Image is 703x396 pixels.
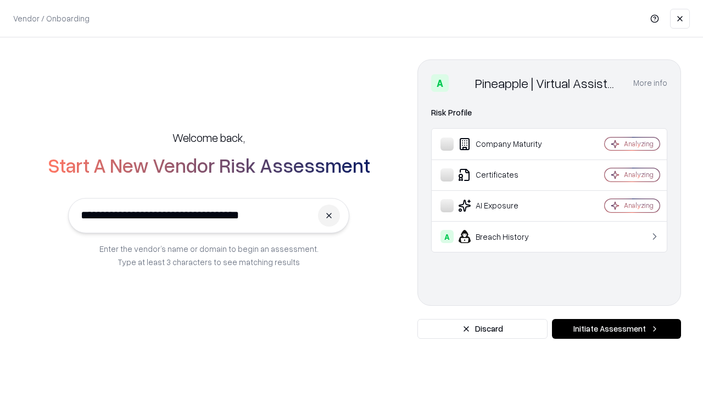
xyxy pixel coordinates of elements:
[440,199,572,212] div: AI Exposure
[99,242,319,268] p: Enter the vendor’s name or domain to begin an assessment. Type at least 3 characters to see match...
[48,154,370,176] h2: Start A New Vendor Risk Assessment
[417,319,548,339] button: Discard
[440,168,572,182] div: Certificates
[172,130,245,145] h5: Welcome back,
[440,230,454,243] div: A
[453,74,471,92] img: Pineapple | Virtual Assistant Agency
[431,74,449,92] div: A
[440,137,572,151] div: Company Maturity
[431,106,667,119] div: Risk Profile
[552,319,681,339] button: Initiate Assessment
[624,201,654,210] div: Analyzing
[475,74,620,92] div: Pineapple | Virtual Assistant Agency
[624,170,654,179] div: Analyzing
[440,230,572,243] div: Breach History
[624,139,654,148] div: Analyzing
[13,13,90,24] p: Vendor / Onboarding
[633,73,667,93] button: More info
